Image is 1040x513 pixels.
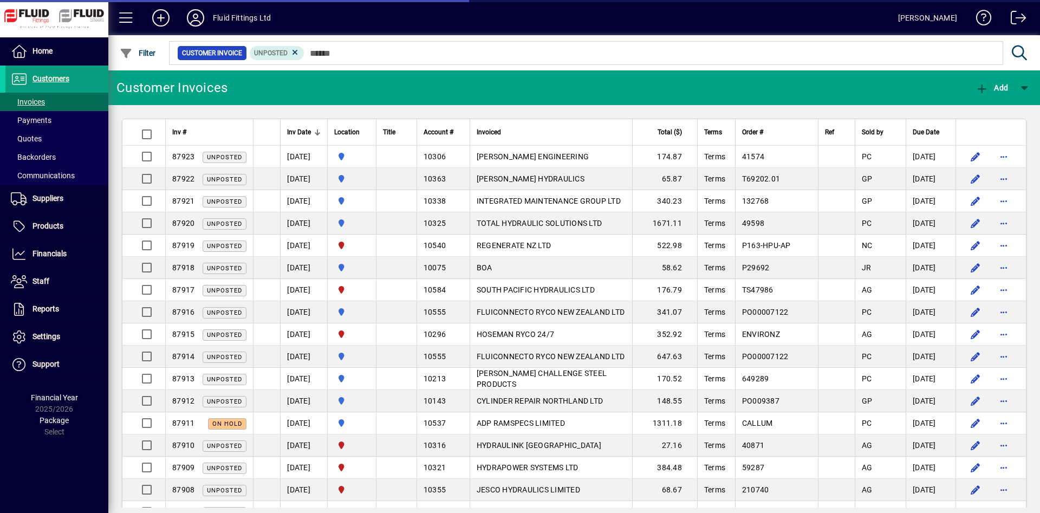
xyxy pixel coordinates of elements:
div: Due Date [913,126,949,138]
span: Account # [424,126,453,138]
td: 384.48 [632,457,697,479]
span: AUCKLAND [334,306,369,318]
td: 176.79 [632,279,697,301]
span: INTEGRATED MAINTENANCE GROUP LTD [477,197,621,205]
td: [DATE] [280,479,327,501]
span: GP [862,197,873,205]
span: ENVIRONZ [742,330,780,339]
button: Profile [178,8,213,28]
span: 210740 [742,485,769,494]
span: 87913 [172,374,194,383]
span: 87921 [172,197,194,205]
span: Filter [120,49,156,57]
span: 87920 [172,219,194,228]
span: GP [862,397,873,405]
span: Total ($) [658,126,682,138]
span: Financial Year [31,393,78,402]
span: 87910 [172,441,194,450]
td: 68.67 [632,479,697,501]
span: Location [334,126,360,138]
span: AG [862,285,873,294]
td: [DATE] [280,190,327,212]
span: 10296 [424,330,446,339]
td: [DATE] [280,168,327,190]
span: Terms [704,174,725,183]
a: Financials [5,241,108,268]
button: Edit [967,348,984,365]
span: P29692 [742,263,770,272]
a: Suppliers [5,185,108,212]
td: 170.52 [632,368,697,390]
span: 87923 [172,152,194,161]
span: 10555 [424,308,446,316]
a: Logout [1003,2,1026,37]
button: More options [995,348,1012,365]
span: AG [862,485,873,494]
span: Communications [11,171,75,180]
div: Inv Date [287,126,321,138]
a: Home [5,38,108,65]
span: 649289 [742,374,769,383]
span: PC [862,219,872,228]
span: CHRISTCHURCH [334,328,369,340]
span: Terms [704,197,725,205]
span: Terms [704,463,725,472]
td: [DATE] [906,390,955,412]
span: P163-HPU-AP [742,241,791,250]
button: More options [995,326,1012,343]
span: Backorders [11,153,56,161]
span: Invoiced [477,126,501,138]
span: 10213 [424,374,446,383]
td: [DATE] [280,412,327,434]
button: Filter [117,43,159,63]
span: Customers [32,74,69,83]
td: [DATE] [906,257,955,279]
td: 340.23 [632,190,697,212]
span: Sold by [862,126,883,138]
button: Add [144,8,178,28]
div: Inv # [172,126,246,138]
span: 87919 [172,241,194,250]
span: 87911 [172,419,194,427]
span: FLUICONNECTO RYCO NEW ZEALAND LTD [477,308,625,316]
span: Home [32,47,53,55]
span: 87914 [172,352,194,361]
button: More options [995,437,1012,454]
button: Edit [967,437,984,454]
span: AUCKLAND [334,262,369,274]
span: PO00007122 [742,308,789,316]
button: Edit [967,237,984,254]
td: 1671.11 [632,212,697,235]
button: Edit [967,392,984,410]
button: Edit [967,281,984,298]
span: HOSEMAN RYCO 24/7 [477,330,554,339]
span: T69202.01 [742,174,780,183]
span: [PERSON_NAME] HYDRAULICS [477,174,584,183]
button: Edit [967,370,984,387]
span: Support [32,360,60,368]
div: Invoiced [477,126,626,138]
span: ADP RAMSPECS LIMITED [477,419,565,427]
button: Edit [967,303,984,321]
td: 174.87 [632,146,697,168]
td: 58.62 [632,257,697,279]
button: More options [995,237,1012,254]
button: More options [995,259,1012,276]
span: Unposted [207,487,242,494]
span: CYLINDER REPAIR NORTHLAND LTD [477,397,603,405]
span: AUCKLAND [334,195,369,207]
span: 87912 [172,397,194,405]
button: More options [995,392,1012,410]
span: Quotes [11,134,42,143]
td: [DATE] [280,346,327,368]
span: Unposted [207,376,242,383]
span: CHRISTCHURCH [334,284,369,296]
td: [DATE] [280,457,327,479]
span: CALLUM [742,419,773,427]
span: 10338 [424,197,446,205]
span: Terms [704,308,725,316]
span: Unposted [207,220,242,228]
td: 1311.18 [632,412,697,434]
td: [DATE] [906,190,955,212]
span: 40871 [742,441,764,450]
